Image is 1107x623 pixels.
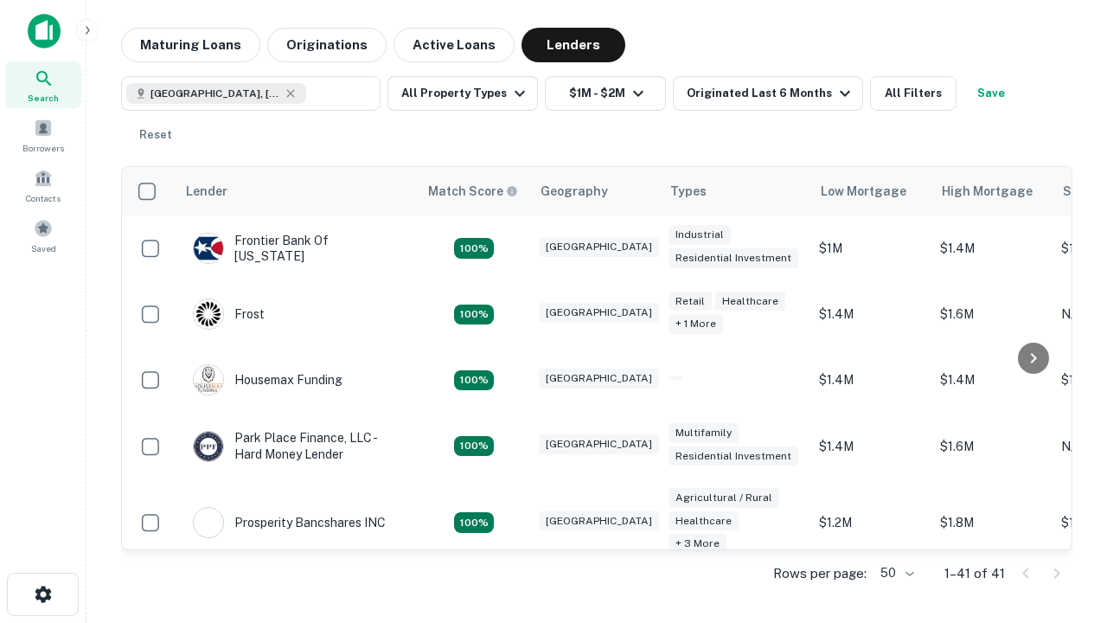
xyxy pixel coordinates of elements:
div: Matching Properties: 7, hasApolloMatch: undefined [454,512,494,533]
div: + 3 more [669,534,726,554]
td: $1.4M [810,281,931,347]
button: Originations [267,28,387,62]
button: Active Loans [394,28,515,62]
div: Frontier Bank Of [US_STATE] [193,233,400,264]
div: Residential Investment [669,248,798,268]
button: $1M - $2M [545,76,666,111]
img: picture [194,234,223,263]
img: picture [194,508,223,537]
span: Search [28,91,59,105]
a: Contacts [5,162,81,209]
span: Contacts [26,191,61,205]
button: Lenders [522,28,625,62]
td: $1.2M [810,479,931,567]
th: Lender [176,167,418,215]
span: [GEOGRAPHIC_DATA], [GEOGRAPHIC_DATA], [GEOGRAPHIC_DATA] [150,86,280,101]
td: $1.4M [931,215,1053,281]
button: All Property Types [387,76,538,111]
div: Low Mortgage [821,181,906,202]
div: [GEOGRAPHIC_DATA] [539,303,659,323]
div: [GEOGRAPHIC_DATA] [539,237,659,257]
button: All Filters [870,76,957,111]
div: Retail [669,292,712,311]
img: picture [194,365,223,395]
div: Lender [186,181,227,202]
iframe: Chat Widget [1021,485,1107,568]
p: Rows per page: [773,563,867,584]
div: Prosperity Bancshares INC [193,507,386,538]
div: 50 [873,561,917,586]
a: Borrowers [5,112,81,158]
p: 1–41 of 41 [944,563,1005,584]
div: Healthcare [669,511,739,531]
a: Search [5,61,81,108]
div: Residential Investment [669,446,798,466]
div: Multifamily [669,423,739,443]
div: [GEOGRAPHIC_DATA] [539,434,659,454]
div: Matching Properties: 4, hasApolloMatch: undefined [454,305,494,325]
td: $1.4M [931,347,1053,413]
td: $1.4M [810,413,931,478]
button: Maturing Loans [121,28,260,62]
td: $1.6M [931,281,1053,347]
th: Low Mortgage [810,167,931,215]
div: Healthcare [715,292,785,311]
img: picture [194,299,223,329]
div: Industrial [669,225,731,245]
div: Frost [193,299,265,330]
a: Saved [5,212,81,259]
th: Types [660,167,810,215]
div: [GEOGRAPHIC_DATA] [539,511,659,531]
td: $1.4M [810,347,931,413]
h6: Match Score [428,182,515,201]
div: Geography [541,181,608,202]
th: Geography [530,167,660,215]
img: capitalize-icon.png [28,14,61,48]
button: Originated Last 6 Months [673,76,863,111]
div: Agricultural / Rural [669,488,779,508]
div: Matching Properties: 4, hasApolloMatch: undefined [454,370,494,391]
span: Saved [31,241,56,255]
th: High Mortgage [931,167,1053,215]
button: Save your search to get updates of matches that match your search criteria. [963,76,1019,111]
div: Matching Properties: 4, hasApolloMatch: undefined [454,238,494,259]
div: [GEOGRAPHIC_DATA] [539,369,659,389]
td: $1.8M [931,479,1053,567]
td: $1.6M [931,413,1053,478]
div: Originated Last 6 Months [687,83,855,104]
div: Types [670,181,707,202]
td: $1M [810,215,931,281]
div: Housemax Funding [193,364,342,395]
img: picture [194,432,223,461]
div: Capitalize uses an advanced AI algorithm to match your search with the best lender. The match sco... [428,182,518,201]
div: Matching Properties: 4, hasApolloMatch: undefined [454,436,494,457]
div: + 1 more [669,314,723,334]
span: Borrowers [22,141,64,155]
div: Park Place Finance, LLC - Hard Money Lender [193,430,400,461]
button: Reset [128,118,183,152]
div: High Mortgage [942,181,1033,202]
th: Capitalize uses an advanced AI algorithm to match your search with the best lender. The match sco... [418,167,530,215]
